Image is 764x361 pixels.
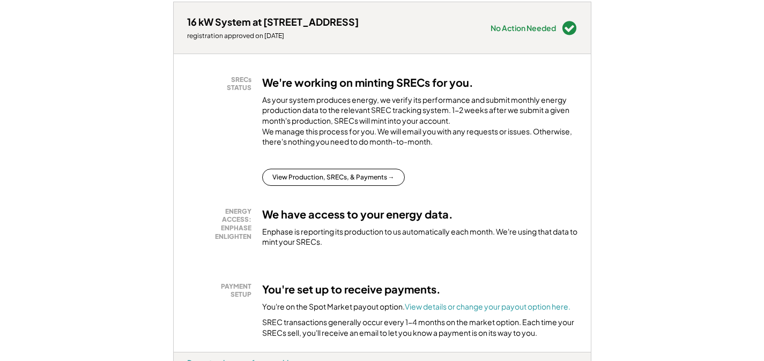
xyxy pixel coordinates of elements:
div: ENERGY ACCESS: ENPHASE ENLIGHTEN [192,207,251,240]
div: No Action Needed [491,24,556,32]
h3: We're working on minting SRECs for you. [262,76,473,89]
h3: We have access to your energy data. [262,207,453,221]
div: You're on the Spot Market payout option. [262,302,570,312]
a: View details or change your payout option here. [405,302,570,311]
h3: You're set up to receive payments. [262,282,441,296]
div: SRECs STATUS [192,76,251,92]
div: As your system produces energy, we verify its performance and submit monthly energy production da... [262,95,577,153]
div: SREC transactions generally occur every 1-4 months on the market option. Each time your SRECs sel... [262,317,577,338]
div: 16 kW System at [STREET_ADDRESS] [187,16,359,28]
div: Enphase is reporting its production to us automatically each month. We're using that data to mint... [262,227,577,247]
button: View Production, SRECs, & Payments → [262,169,405,186]
div: registration approved on [DATE] [187,32,359,40]
div: PAYMENT SETUP [192,282,251,299]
